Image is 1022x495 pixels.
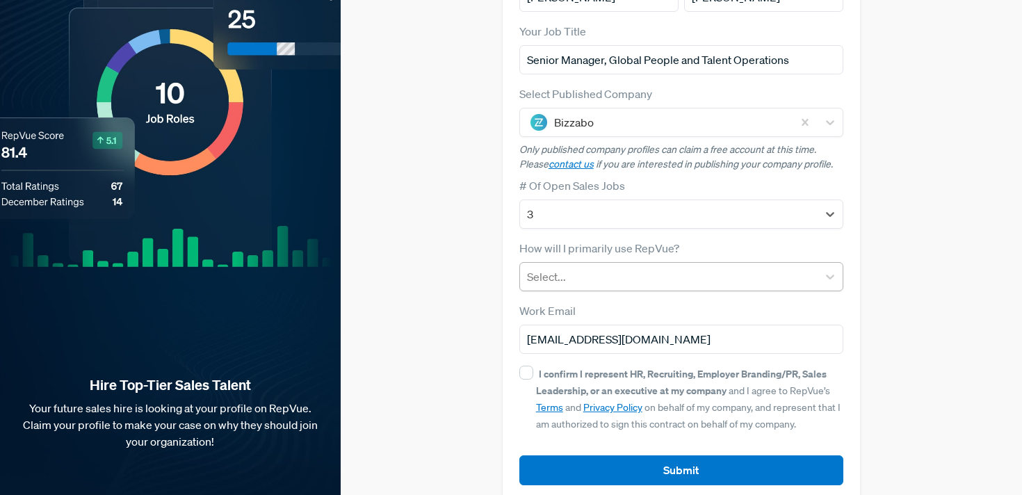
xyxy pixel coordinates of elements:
[549,158,594,170] a: contact us
[519,45,844,74] input: Title
[519,86,652,102] label: Select Published Company
[519,302,576,319] label: Work Email
[536,368,841,430] span: and I agree to RepVue’s and on behalf of my company, and represent that I am authorized to sign t...
[22,376,318,394] strong: Hire Top-Tier Sales Talent
[519,325,844,354] input: Email
[22,400,318,450] p: Your future sales hire is looking at your profile on RepVue. Claim your profile to make your case...
[519,23,586,40] label: Your Job Title
[536,401,563,414] a: Terms
[530,114,547,131] img: Bizzabo
[536,367,827,397] strong: I confirm I represent HR, Recruiting, Employer Branding/PR, Sales Leadership, or an executive at ...
[519,143,844,172] p: Only published company profiles can claim a free account at this time. Please if you are interest...
[519,240,679,257] label: How will I primarily use RepVue?
[583,401,642,414] a: Privacy Policy
[519,455,844,485] button: Submit
[519,177,625,194] label: # Of Open Sales Jobs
